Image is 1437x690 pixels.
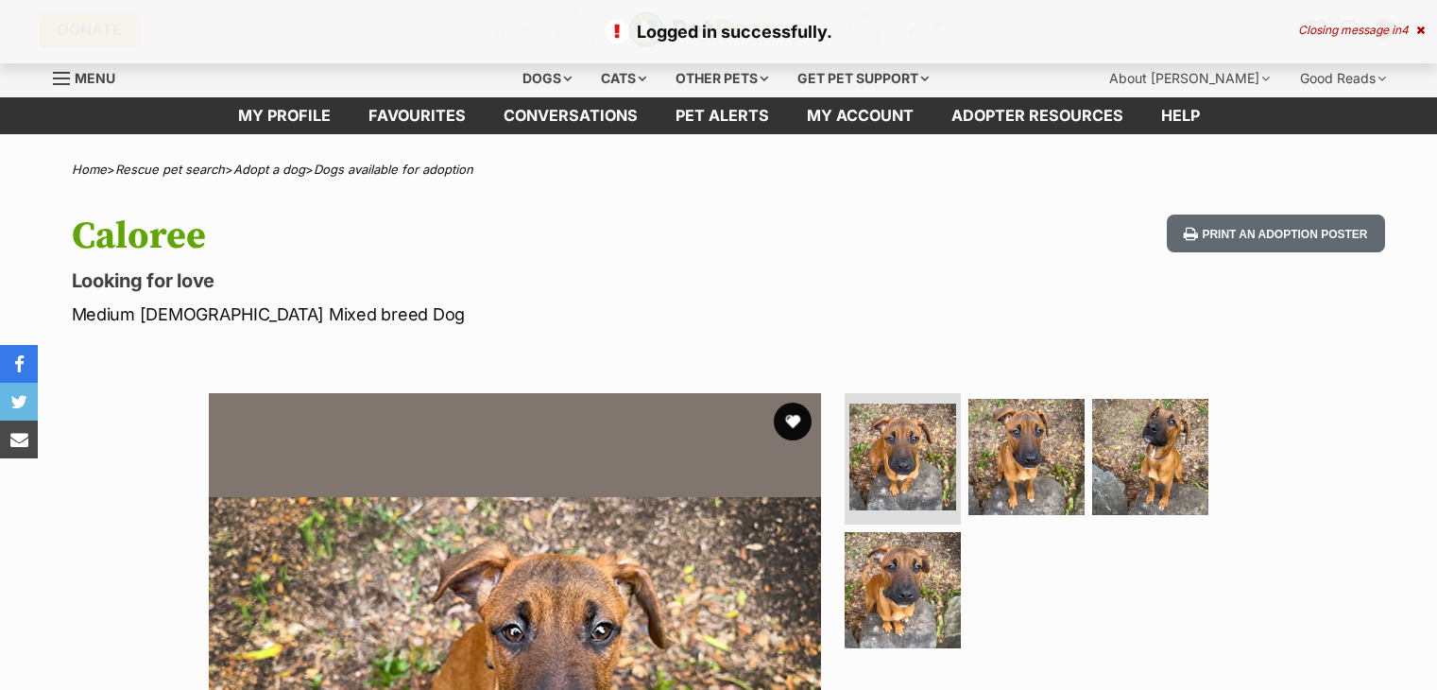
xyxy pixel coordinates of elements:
div: Other pets [662,60,781,97]
a: Dogs available for adoption [314,162,473,177]
div: About [PERSON_NAME] [1096,60,1283,97]
a: My account [788,97,932,134]
p: Logged in successfully. [19,19,1418,44]
div: Get pet support [784,60,942,97]
a: Home [72,162,107,177]
a: Adopt a dog [233,162,305,177]
h1: Caloree [72,215,871,258]
button: favourite [774,403,812,440]
img: Photo of Caloree [968,399,1085,515]
img: Photo of Caloree [845,532,961,648]
a: My profile [219,97,350,134]
img: Photo of Caloree [849,404,956,510]
span: 4 [1401,23,1409,37]
a: Rescue pet search [115,162,225,177]
button: Print an adoption poster [1167,215,1384,253]
a: Help [1142,97,1219,134]
div: Closing message in [1298,24,1425,37]
a: Adopter resources [932,97,1142,134]
p: Looking for love [72,267,871,294]
img: Photo of Caloree [1092,399,1208,515]
div: Good Reads [1287,60,1399,97]
a: Favourites [350,97,485,134]
div: > > > [25,163,1413,177]
span: Menu [75,70,115,86]
a: conversations [485,97,657,134]
a: Menu [53,60,128,94]
a: Pet alerts [657,97,788,134]
div: Dogs [509,60,585,97]
div: Cats [588,60,659,97]
p: Medium [DEMOGRAPHIC_DATA] Mixed breed Dog [72,302,871,327]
